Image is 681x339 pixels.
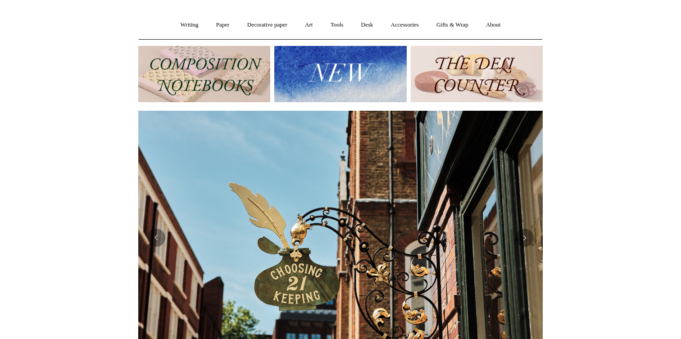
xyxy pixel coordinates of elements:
[297,13,321,37] a: Art
[516,229,534,247] button: Next
[478,13,509,37] a: About
[274,46,406,102] img: New.jpg__PID:f73bdf93-380a-4a35-bcfe-7823039498e1
[173,13,207,37] a: Writing
[138,46,270,102] img: 202302 Composition ledgers.jpg__PID:69722ee6-fa44-49dd-a067-31375e5d54ec
[383,13,427,37] a: Accessories
[322,13,352,37] a: Tools
[411,46,543,102] img: The Deli Counter
[208,13,238,37] a: Paper
[353,13,381,37] a: Desk
[239,13,295,37] a: Decorative paper
[428,13,477,37] a: Gifts & Wrap
[147,229,165,247] button: Previous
